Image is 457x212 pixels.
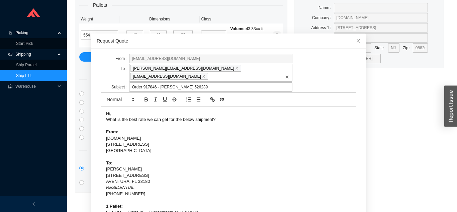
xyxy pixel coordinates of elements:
th: Weight [79,14,119,24]
button: Close [351,33,366,48]
button: Add Pallet [79,52,283,62]
label: Address 1 [311,23,334,32]
input: L [126,30,143,40]
label: Subject [111,82,129,92]
span: close [285,75,289,79]
input: [PERSON_NAME][EMAIL_ADDRESS][DOMAIN_NAME]close[EMAIL_ADDRESS][DOMAIN_NAME]closeclose [209,73,214,80]
label: To [121,64,129,73]
div: 43.33 cu ft. [230,25,270,32]
span: [EMAIL_ADDRESS][DOMAIN_NAME] [130,73,208,80]
div: Hi, [106,111,351,117]
span: Pallets [88,1,112,9]
div: What is the best rate we can get for the below shipment? [106,117,351,123]
span: Volume: [230,26,246,31]
div: [PHONE_NUMBER] [106,191,351,197]
span: 85 [204,31,223,40]
label: From [115,54,129,63]
span: Warehouse [15,81,56,92]
div: x [169,31,171,38]
span: Other Services [87,146,128,154]
div: [STREET_ADDRESS] [106,172,351,179]
th: Class [200,14,271,24]
span: Shipping [15,49,56,60]
label: Company [312,13,334,22]
span: close [356,39,361,43]
div: [STREET_ADDRESS] [106,141,351,147]
span: close [202,75,205,78]
span: Direct Services [87,75,128,83]
div: x [146,31,148,38]
div: Request Quote [97,37,360,45]
div: 12.79 lb / cu ft. [230,32,270,46]
label: Name [318,3,334,12]
div: [PERSON_NAME] [106,166,351,172]
th: Dimensions [119,14,200,24]
span: Picking [15,27,56,38]
label: Zip [403,43,413,53]
label: State [374,43,388,53]
strong: To: [106,160,112,165]
input: W [150,30,167,40]
span: [PERSON_NAME][EMAIL_ADDRESS][DOMAIN_NAME] [130,65,241,72]
a: Start Pick [16,41,33,46]
span: close [235,67,239,70]
a: Ship Parcel [16,63,36,67]
div: [DOMAIN_NAME] [106,135,351,141]
div: AVENTURA, FL 33180 [106,179,351,185]
button: close-circle [272,31,282,40]
a: Ship LTL [16,73,32,78]
em: RESIDENTIAL [106,185,134,190]
input: H [173,30,193,40]
div: [GEOGRAPHIC_DATA] [106,148,351,154]
strong: 1 Pallet: [106,204,123,209]
strong: From: [106,129,118,134]
span: left [31,202,35,206]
